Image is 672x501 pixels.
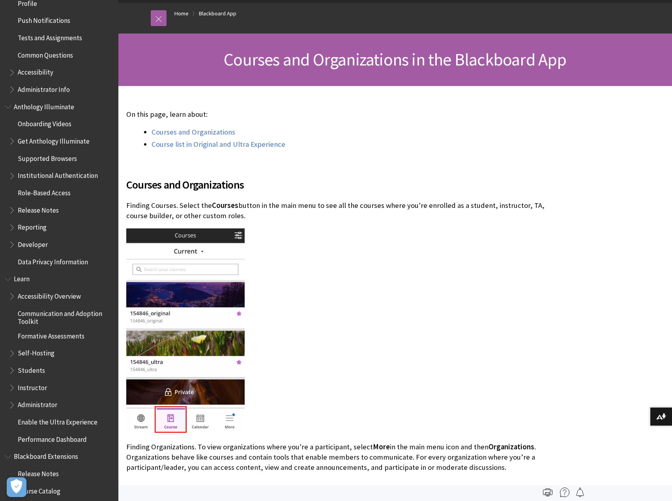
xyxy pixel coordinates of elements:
nav: Book outline for Blackboard Learn Help [5,273,114,446]
a: Courses and Organizations [152,127,235,137]
span: Administrator Info [18,83,70,93]
span: Courses [212,201,238,210]
span: Accessibility [18,66,53,77]
span: Role-Based Access [18,186,71,197]
img: More help [560,488,569,497]
img: Follow this page [575,488,585,497]
span: Learn [14,273,30,283]
span: Blackboard Extensions [14,450,78,461]
span: Supported Browsers [18,152,77,163]
span: Onboarding Videos [18,118,71,128]
span: Students [18,364,45,374]
button: Open Preferences [7,477,26,497]
img: Print [543,488,552,497]
span: Communication and Adoption Toolkit [18,307,113,325]
span: Accessibility Overview [18,290,81,300]
p: On this page, learn about: [126,109,547,120]
span: Courses and Organizations [126,176,547,193]
span: Release Notes [18,467,59,478]
a: Home [174,9,189,19]
span: More [373,442,390,451]
span: Data Privacy Information [18,255,88,266]
span: Institutional Authentication [18,169,98,180]
span: Course Catalog [18,484,60,495]
span: Anthology Illuminate [14,100,74,111]
span: Common Questions [18,49,73,59]
span: Administrator [18,398,57,409]
a: Course list in Original and Ultra Experience [152,140,285,149]
span: Formative Assessments [18,329,84,340]
span: Performance Dashboard [18,433,87,443]
nav: Book outline for Anthology Illuminate [5,100,114,269]
img: Main menu mobile [126,228,245,433]
span: Self-Hosting [18,347,54,357]
span: Tests and Assignments [18,31,82,42]
p: Finding Courses. Select the button in the main menu to see all the courses where you're enrolled ... [126,200,547,221]
span: Organizations [489,442,534,451]
span: Release Notes [18,204,59,214]
span: Enable the Ultra Experience [18,415,97,426]
p: Finding Organizations. To view organizations where you're a participant, select in the main menu ... [126,442,547,483]
span: Reporting [18,221,47,232]
span: Courses and Organizations in the Blackboard App [224,49,566,70]
span: Get Anthology Illuminate [18,135,90,145]
span: Push Notifications [18,14,70,25]
span: Instructor [18,381,47,392]
span: Developer [18,238,48,249]
a: Blackboard App [199,9,236,19]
